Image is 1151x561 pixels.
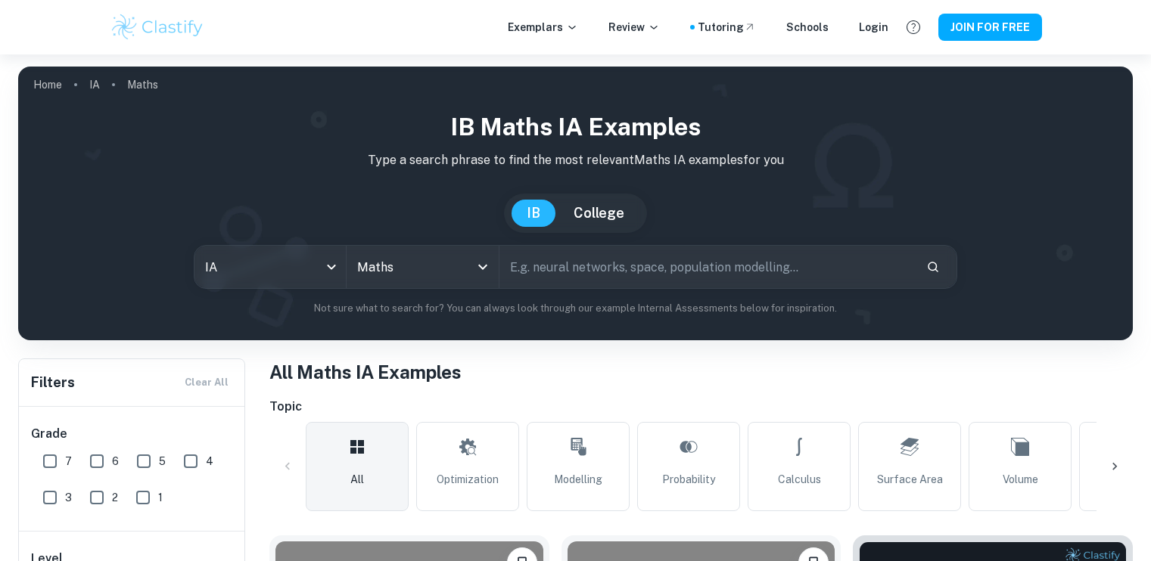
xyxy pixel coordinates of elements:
[30,151,1121,169] p: Type a search phrase to find the most relevant Maths IA examples for you
[18,67,1133,340] img: profile cover
[89,74,100,95] a: IA
[472,256,493,277] button: Open
[437,471,499,488] span: Optimization
[608,19,660,36] p: Review
[31,425,234,443] h6: Grade
[112,489,118,506] span: 2
[110,12,206,42] img: Clastify logo
[206,453,213,470] span: 4
[778,471,821,488] span: Calculus
[127,76,158,93] p: Maths
[65,489,72,506] span: 3
[112,453,119,470] span: 6
[158,489,163,506] span: 1
[512,200,555,227] button: IB
[31,372,75,393] h6: Filters
[269,358,1133,386] h1: All Maths IA Examples
[698,19,756,36] a: Tutoring
[508,19,578,36] p: Exemplars
[30,109,1121,145] h1: IB Maths IA examples
[269,398,1133,416] h6: Topic
[554,471,602,488] span: Modelling
[30,301,1121,316] p: Not sure what to search for? You can always look through our example Internal Assessments below f...
[194,246,346,288] div: IA
[499,246,914,288] input: E.g. neural networks, space, population modelling...
[33,74,62,95] a: Home
[350,471,364,488] span: All
[558,200,639,227] button: College
[662,471,715,488] span: Probability
[65,453,72,470] span: 7
[859,19,888,36] a: Login
[877,471,943,488] span: Surface Area
[1003,471,1038,488] span: Volume
[920,254,946,280] button: Search
[901,14,926,40] button: Help and Feedback
[938,14,1042,41] button: JOIN FOR FREE
[786,19,829,36] a: Schools
[159,453,166,470] span: 5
